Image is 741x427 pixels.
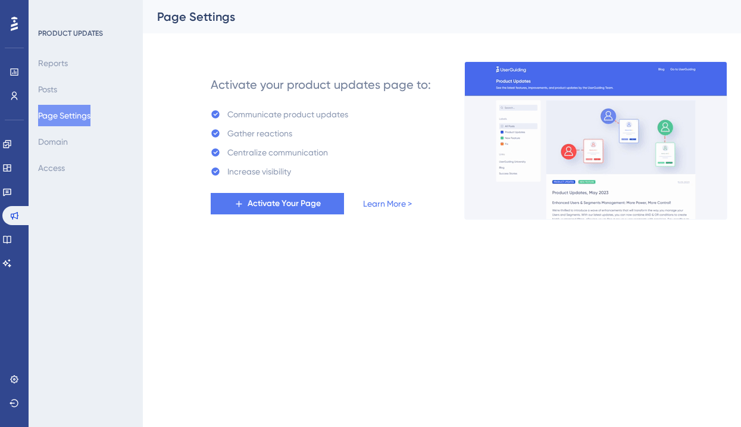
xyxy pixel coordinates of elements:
[227,145,328,160] div: Centralize communication
[227,164,291,179] div: Increase visibility
[227,126,292,141] div: Gather reactions
[227,107,348,121] div: Communicate product updates
[363,197,412,211] a: Learn More >
[157,8,697,25] div: Page Settings
[38,79,57,100] button: Posts
[38,52,68,74] button: Reports
[464,61,727,220] img: 253145e29d1258e126a18a92d52e03bb.gif
[38,29,103,38] div: PRODUCT UPDATES
[38,131,68,152] button: Domain
[38,157,65,179] button: Access
[211,76,431,93] div: Activate your product updates page to:
[248,197,321,211] span: Activate Your Page
[211,193,344,214] button: Activate Your Page
[38,105,90,126] button: Page Settings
